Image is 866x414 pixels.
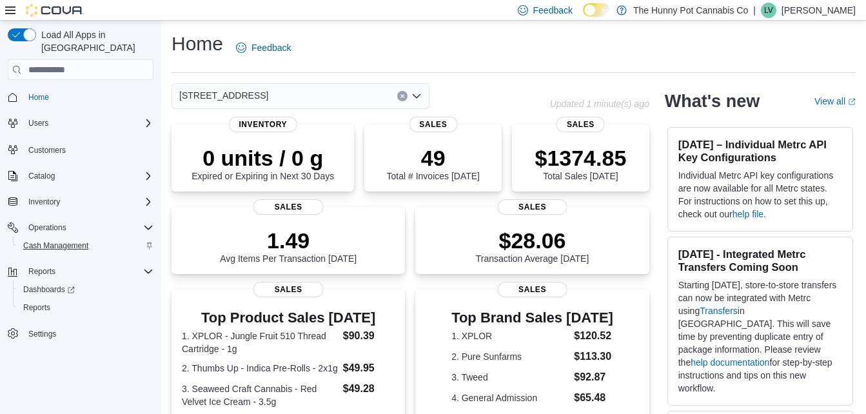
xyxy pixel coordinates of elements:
[782,3,856,18] p: [PERSON_NAME]
[23,115,153,131] span: Users
[535,145,626,181] div: Total Sales [DATE]
[8,83,153,377] nav: Complex example
[733,209,763,219] a: help file
[3,114,159,132] button: Users
[23,241,88,251] span: Cash Management
[574,390,613,406] dd: $65.48
[451,330,569,342] dt: 1. XPLOR
[23,143,71,158] a: Customers
[451,310,613,326] h3: Top Brand Sales [DATE]
[172,31,223,57] h1: Home
[28,118,48,128] span: Users
[678,279,842,395] p: Starting [DATE], store-to-store transfers can now be integrated with Metrc using in [GEOGRAPHIC_D...
[814,96,856,106] a: View allExternal link
[192,145,334,181] div: Expired or Expiring in Next 30 Days
[550,99,649,109] p: Updated 1 minute(s) ago
[409,117,457,132] span: Sales
[23,194,153,210] span: Inventory
[13,237,159,255] button: Cash Management
[3,219,159,237] button: Operations
[3,193,159,211] button: Inventory
[18,300,153,315] span: Reports
[476,228,589,253] p: $28.06
[23,168,60,184] button: Catalog
[13,281,159,299] a: Dashboards
[678,248,842,273] h3: [DATE] - Integrated Metrc Transfers Coming Soon
[28,197,60,207] span: Inventory
[700,306,738,316] a: Transfers
[387,145,480,171] p: 49
[28,171,55,181] span: Catalog
[18,300,55,315] a: Reports
[23,326,61,342] a: Settings
[182,330,338,355] dt: 1. XPLOR - Jungle Fruit 510 Thread Cartridge - 1g
[251,41,291,54] span: Feedback
[28,92,49,103] span: Home
[23,284,75,295] span: Dashboards
[556,117,605,132] span: Sales
[23,168,153,184] span: Catalog
[533,4,573,17] span: Feedback
[23,141,153,157] span: Customers
[23,89,153,105] span: Home
[3,140,159,159] button: Customers
[3,324,159,343] button: Settings
[574,349,613,364] dd: $113.30
[179,88,268,103] span: [STREET_ADDRESS]
[231,35,296,61] a: Feedback
[220,228,357,264] div: Avg Items Per Transaction [DATE]
[848,98,856,106] svg: External link
[451,371,569,384] dt: 3. Tweed
[691,357,769,368] a: help documentation
[387,145,480,181] div: Total # Invoices [DATE]
[18,282,153,297] span: Dashboards
[574,370,613,385] dd: $92.87
[220,228,357,253] p: 1.49
[18,238,93,253] a: Cash Management
[28,145,66,155] span: Customers
[23,220,72,235] button: Operations
[476,228,589,264] div: Transaction Average [DATE]
[761,3,776,18] div: Laura Vale
[764,3,773,18] span: LV
[18,282,80,297] a: Dashboards
[23,264,61,279] button: Reports
[574,328,613,344] dd: $120.52
[411,91,422,101] button: Open list of options
[497,282,567,297] span: Sales
[23,264,153,279] span: Reports
[182,362,338,375] dt: 2. Thumbs Up - Indica Pre-Rolls - 2x1g
[192,145,334,171] p: 0 units / 0 g
[535,145,626,171] p: $1374.85
[343,381,395,397] dd: $49.28
[13,299,159,317] button: Reports
[633,3,748,18] p: The Hunny Pot Cannabis Co
[182,310,395,326] h3: Top Product Sales [DATE]
[753,3,756,18] p: |
[23,90,54,105] a: Home
[665,91,760,112] h2: What's new
[583,3,610,17] input: Dark Mode
[451,350,569,363] dt: 2. Pure Sunfarms
[23,220,153,235] span: Operations
[678,169,842,221] p: Individual Metrc API key configurations are now available for all Metrc states. For instructions ...
[3,88,159,106] button: Home
[451,391,569,404] dt: 4. General Admission
[182,382,338,408] dt: 3. Seaweed Craft Cannabis - Red Velvet Ice Cream - 3.5g
[23,194,65,210] button: Inventory
[3,262,159,281] button: Reports
[26,4,84,17] img: Cova
[23,115,54,131] button: Users
[253,199,324,215] span: Sales
[28,222,66,233] span: Operations
[28,266,55,277] span: Reports
[397,91,408,101] button: Clear input
[23,326,153,342] span: Settings
[678,138,842,164] h3: [DATE] – Individual Metrc API Key Configurations
[253,282,324,297] span: Sales
[18,238,153,253] span: Cash Management
[343,360,395,376] dd: $49.95
[228,117,297,132] span: Inventory
[343,328,395,344] dd: $90.39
